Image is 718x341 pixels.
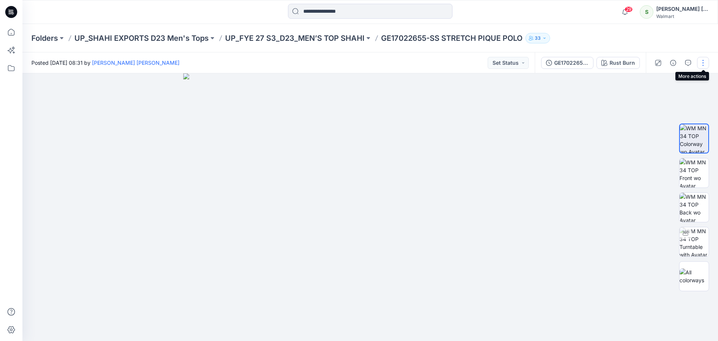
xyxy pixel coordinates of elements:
[679,158,709,188] img: WM MN 34 TOP Front wo Avatar
[535,34,541,42] p: 33
[554,59,589,67] div: GE17022655-SS STRETCH PIQUE POLO
[92,60,179,66] a: [PERSON_NAME] ​[PERSON_NAME]
[656,4,709,13] div: [PERSON_NAME] ​[PERSON_NAME]
[667,57,679,69] button: Details
[679,193,709,222] img: WM MN 34 TOP Back wo Avatar
[541,57,593,69] button: GE17022655-SS STRETCH PIQUE POLO
[381,33,522,43] p: GE17022655-SS STRETCH PIQUE POLO
[610,59,635,67] div: Rust Burn
[525,33,550,43] button: 33
[31,33,58,43] a: Folders
[74,33,209,43] a: UP_SHAHI EXPORTS D23 Men's Tops
[225,33,365,43] a: UP_FYE 27 S3_D23_MEN’S TOP SHAHI
[640,5,653,19] div: S​
[31,59,179,67] span: Posted [DATE] 08:31 by
[596,57,640,69] button: Rust Burn
[680,124,708,153] img: WM MN 34 TOP Colorway wo Avatar
[625,6,633,12] span: 29
[183,73,557,341] img: eyJhbGciOiJIUzI1NiIsImtpZCI6IjAiLCJzbHQiOiJzZXMiLCJ0eXAiOiJKV1QifQ.eyJkYXRhIjp7InR5cGUiOiJzdG9yYW...
[679,227,709,256] img: WM MN 34 TOP Turntable with Avatar
[656,13,709,19] div: Walmart
[679,268,709,284] img: All colorways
